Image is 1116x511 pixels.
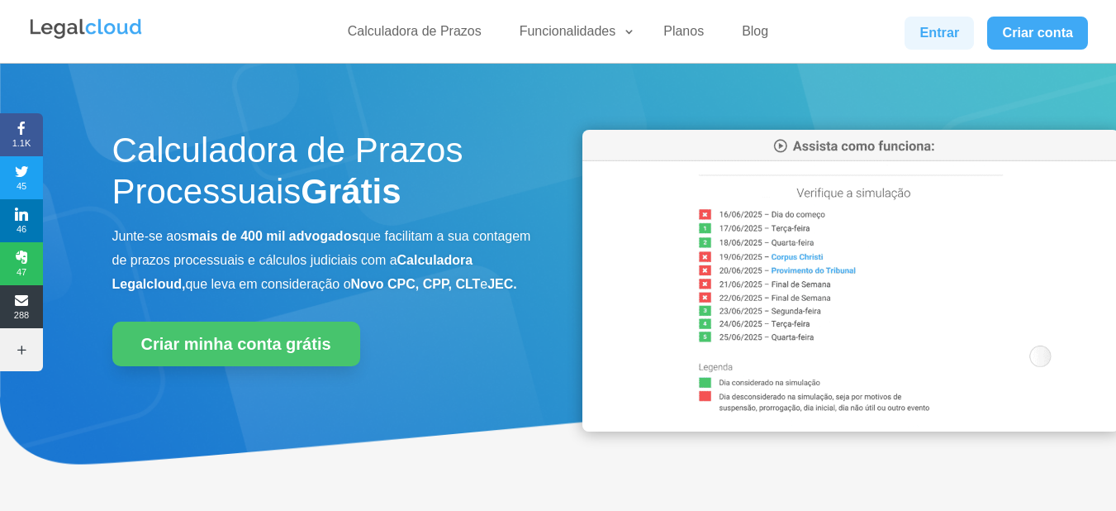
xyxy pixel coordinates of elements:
p: Junte-se aos que facilitam a sua contagem de prazos processuais e cálculos judiciais com a que le... [112,225,534,296]
b: Novo CPC, CPP, CLT [351,277,481,291]
strong: Grátis [301,172,401,211]
img: Legalcloud Logo [28,17,144,41]
a: Entrar [905,17,974,50]
h1: Calculadora de Prazos Processuais [112,130,534,222]
a: Funcionalidades [510,23,636,47]
a: Criar minha conta grátis [112,322,360,366]
b: mais de 400 mil advogados [188,229,359,243]
a: Calculadora de Prazos [338,23,492,47]
a: Logo da Legalcloud [28,30,144,44]
b: Calculadora Legalcloud, [112,253,473,291]
a: Planos [653,23,714,47]
a: Criar conta [987,17,1088,50]
b: JEC. [487,277,517,291]
a: Blog [732,23,778,47]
